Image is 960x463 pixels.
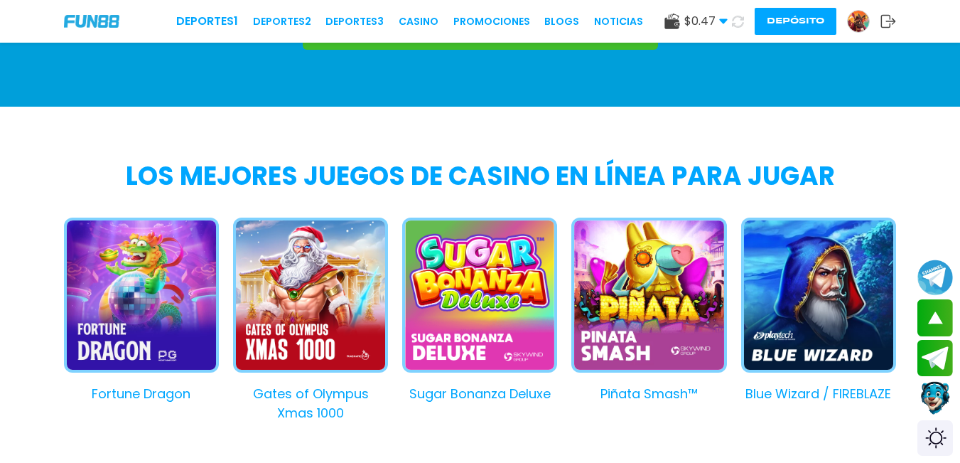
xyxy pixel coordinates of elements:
[848,11,869,32] img: Avatar
[727,218,896,403] button: Blue Wizard / FIREBLAZE
[917,380,953,417] button: Contact customer service
[741,384,896,403] h3: Blue Wizard / FIREBLAZE
[219,218,388,422] button: Gates of Olympus Xmas 1000
[253,14,311,29] a: Deportes2
[64,15,119,27] img: Company Logo
[64,164,896,189] h2: LOS MEJORES JUEGOS DE CASINO EN LÍNEA PARA JUGAR
[325,14,384,29] a: Deportes3
[557,218,726,403] button: Piñata Smash™
[233,384,388,422] h3: Gates of Olympus Xmas 1000
[571,384,726,403] h3: Piñata Smash™
[847,10,880,33] a: Avatar
[917,420,953,456] div: Switch theme
[544,14,579,29] a: BLOGS
[755,8,836,35] button: Depósito
[917,259,953,296] button: Join telegram channel
[50,218,219,403] button: Fortune Dragon
[176,13,238,30] a: Deportes1
[917,299,953,336] button: scroll up
[594,14,643,29] a: NOTICIAS
[402,384,557,403] h3: Sugar Bonanza Deluxe
[64,384,219,403] h3: Fortune Dragon
[453,14,530,29] a: Promociones
[917,340,953,377] button: Join telegram
[399,14,438,29] a: CASINO
[684,13,728,30] span: $ 0.47
[388,218,557,403] button: Sugar Bonanza Deluxe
